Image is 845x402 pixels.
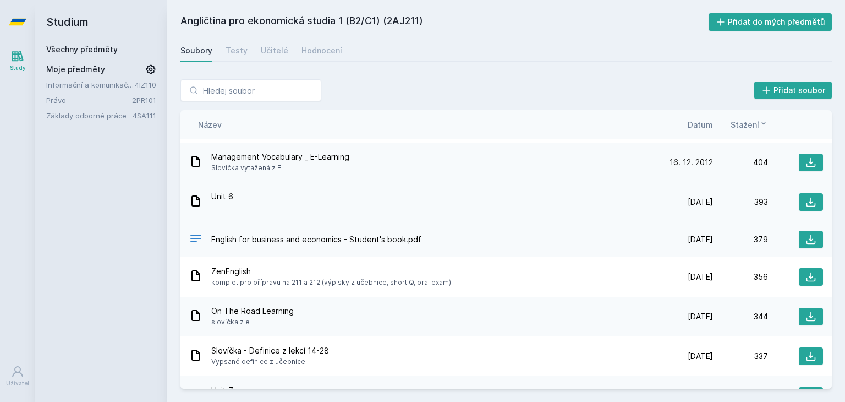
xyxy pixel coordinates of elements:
[180,40,212,62] a: Soubory
[211,202,233,213] span: :
[132,96,156,105] a: 2PR101
[6,379,29,388] div: Uživatel
[713,157,768,168] div: 404
[731,119,768,131] button: Stažení
[261,40,288,62] a: Učitelé
[226,45,248,56] div: Testy
[211,266,451,277] span: ZenEnglish
[713,271,768,283] div: 356
[211,317,294,328] span: slovíčka z e
[713,311,768,322] div: 344
[133,111,156,120] a: 4SA111
[46,45,118,54] a: Všechny předměty
[713,234,768,245] div: 379
[180,79,321,101] input: Hledej soubor
[180,45,212,56] div: Soubory
[211,345,329,356] span: Slovíčka - Definice z lekcí 14-28
[754,82,832,99] button: Přidat soubor
[211,356,329,367] span: Vypsané definice z učebnice
[2,44,33,78] a: Study
[189,232,202,248] div: PDF
[688,197,713,208] span: [DATE]
[180,13,709,31] h2: Angličtina pro ekonomická studia 1 (B2/C1) (2AJ211)
[211,385,233,396] span: Unit 7
[713,351,768,362] div: 337
[211,277,451,288] span: komplet pro přípravu na 211 a 212 (výpisky z učebnice, short Q, oral exam)
[46,95,132,106] a: Právo
[709,13,832,31] button: Přidat do mých předmětů
[688,311,713,322] span: [DATE]
[211,162,349,173] span: Slovíčka vytažená z E
[46,64,105,75] span: Moje předměty
[713,197,768,208] div: 393
[688,271,713,283] span: [DATE]
[688,119,713,131] button: Datum
[46,110,133,121] a: Základy odborné práce
[135,80,156,89] a: 4IZ110
[301,40,342,62] a: Hodnocení
[688,351,713,362] span: [DATE]
[211,234,421,245] span: English for business and economics - Student's book.pdf
[211,306,294,317] span: On The Road Learning
[731,119,759,131] span: Stažení
[688,234,713,245] span: [DATE]
[670,157,713,168] span: 16. 12. 2012
[211,151,349,162] span: Management Vocabulary _ E-Learning
[301,45,342,56] div: Hodnocení
[10,64,26,72] div: Study
[198,119,222,131] button: Název
[261,45,288,56] div: Učitelé
[211,191,233,202] span: Unit 6
[226,40,248,62] a: Testy
[46,79,135,90] a: Informační a komunikační technologie
[2,360,33,393] a: Uživatel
